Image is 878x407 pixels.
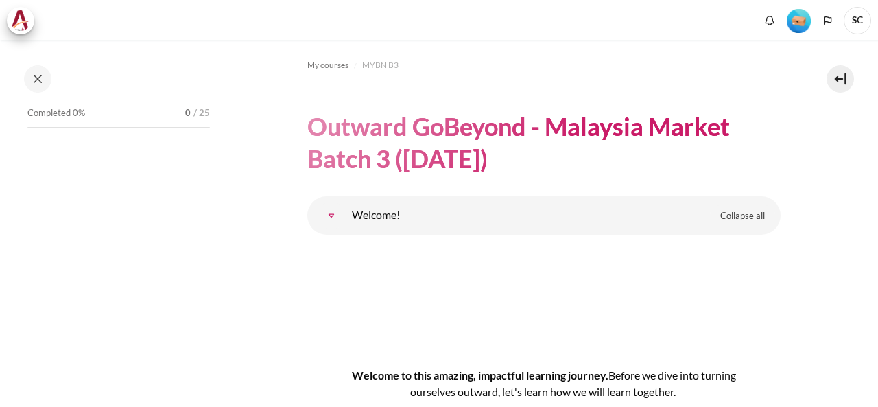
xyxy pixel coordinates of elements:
[307,59,348,71] span: My courses
[307,111,781,175] h1: Outward GoBeyond - Malaysia Market Batch 3 ([DATE])
[844,7,871,34] span: SC
[193,106,210,120] span: / 25
[710,205,775,228] a: Collapse all
[720,209,765,223] span: Collapse all
[307,54,781,76] nav: Navigation bar
[318,202,345,229] a: Welcome!
[11,10,30,31] img: Architeck
[362,57,399,73] a: MYBN B3
[759,10,780,31] div: Show notification window with no new notifications
[307,57,348,73] a: My courses
[818,10,838,31] button: Languages
[787,8,811,33] div: Level #1
[185,106,191,120] span: 0
[787,9,811,33] img: Level #1
[351,367,737,400] h4: Welcome to this amazing, impactful learning journey.
[781,8,816,33] a: Level #1
[844,7,871,34] a: User menu
[410,369,736,398] span: efore we dive into turning ourselves outward, let's learn how we will learn together.
[362,59,399,71] span: MYBN B3
[7,7,41,34] a: Architeck Architeck
[27,106,85,120] span: Completed 0%
[608,369,615,382] span: B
